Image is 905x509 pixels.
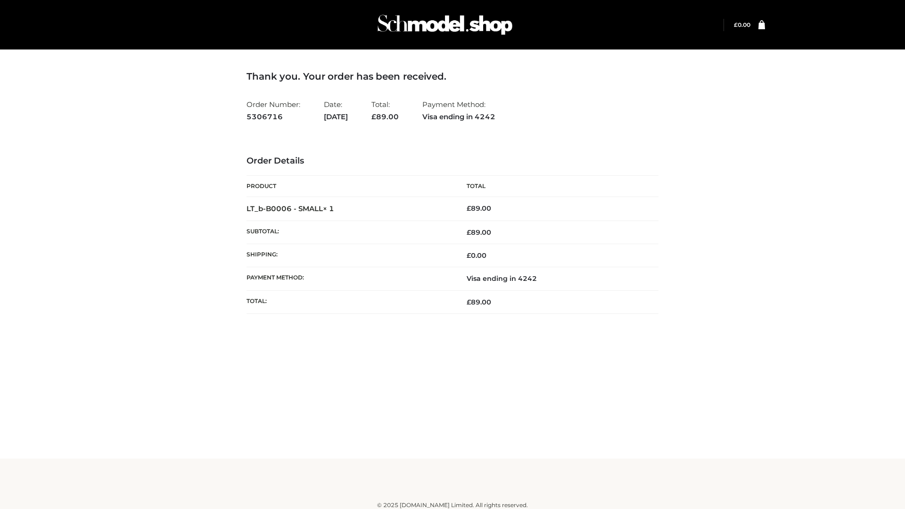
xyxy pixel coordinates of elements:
[247,204,334,213] strong: LT_b-B0006 - SMALL
[422,111,495,123] strong: Visa ending in 4242
[247,267,452,290] th: Payment method:
[734,21,750,28] a: £0.00
[323,204,334,213] strong: × 1
[422,96,495,125] li: Payment Method:
[247,176,452,197] th: Product
[371,112,376,121] span: £
[247,156,658,166] h3: Order Details
[467,251,486,260] bdi: 0.00
[467,298,471,306] span: £
[467,251,471,260] span: £
[452,267,658,290] td: Visa ending in 4242
[371,96,399,125] li: Total:
[247,96,300,125] li: Order Number:
[247,221,452,244] th: Subtotal:
[247,71,658,82] h3: Thank you. Your order has been received.
[324,111,348,123] strong: [DATE]
[247,111,300,123] strong: 5306716
[467,298,491,306] span: 89.00
[467,228,491,237] span: 89.00
[734,21,738,28] span: £
[374,6,516,43] img: Schmodel Admin 964
[452,176,658,197] th: Total
[247,244,452,267] th: Shipping:
[467,204,471,213] span: £
[247,290,452,313] th: Total:
[467,204,491,213] bdi: 89.00
[734,21,750,28] bdi: 0.00
[324,96,348,125] li: Date:
[467,228,471,237] span: £
[371,112,399,121] span: 89.00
